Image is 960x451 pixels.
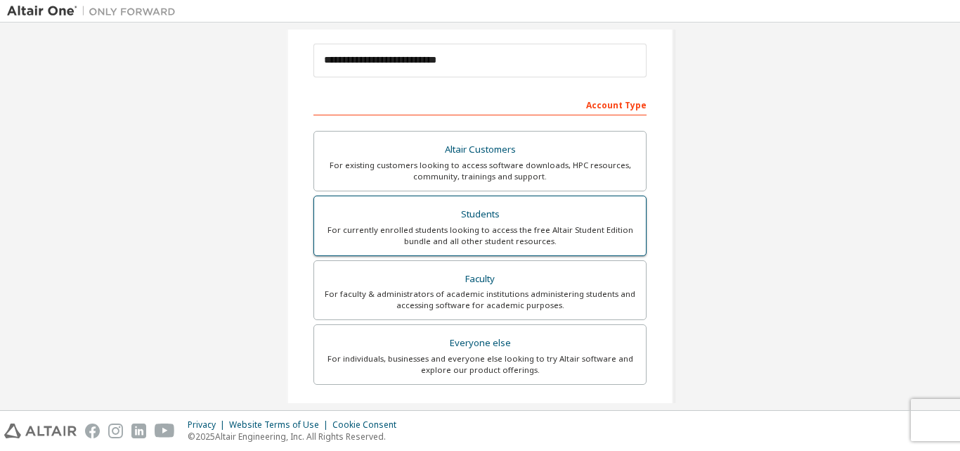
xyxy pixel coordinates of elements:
div: For faculty & administrators of academic institutions administering students and accessing softwa... [323,288,637,311]
img: youtube.svg [155,424,175,438]
div: For existing customers looking to access software downloads, HPC resources, community, trainings ... [323,160,637,182]
div: Account Type [313,93,647,115]
div: For currently enrolled students looking to access the free Altair Student Edition bundle and all ... [323,224,637,247]
div: Privacy [188,419,229,431]
div: For individuals, businesses and everyone else looking to try Altair software and explore our prod... [323,353,637,376]
img: linkedin.svg [131,424,146,438]
p: © 2025 Altair Engineering, Inc. All Rights Reserved. [188,431,405,443]
div: Cookie Consent [332,419,405,431]
img: instagram.svg [108,424,123,438]
div: Faculty [323,269,637,289]
img: Altair One [7,4,183,18]
img: facebook.svg [85,424,100,438]
div: Students [323,205,637,224]
div: Altair Customers [323,140,637,160]
div: Website Terms of Use [229,419,332,431]
div: Everyone else [323,334,637,353]
img: altair_logo.svg [4,424,77,438]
